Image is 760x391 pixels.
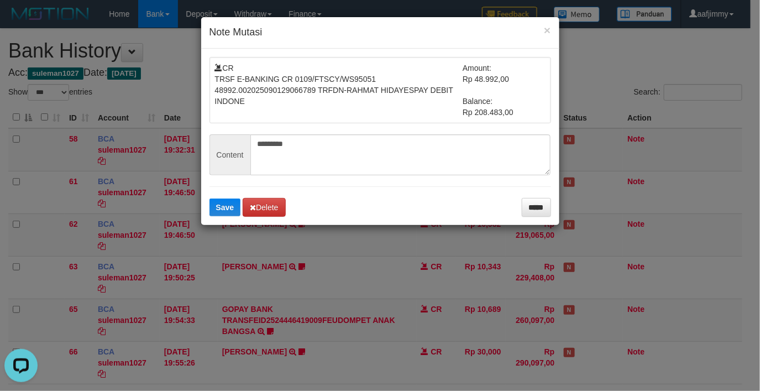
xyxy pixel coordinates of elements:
[209,25,551,40] h4: Note Mutasi
[215,62,463,118] td: CR TRSF E-BANKING CR 0109/FTSCY/WS95051 48992.002025090129066789 TRFDN-RAHMAT HIDAYESPAY DEBIT IN...
[243,198,285,217] button: Delete
[463,62,546,118] td: Amount: Rp 48.992,00 Balance: Rp 208.483,00
[209,199,241,216] button: Save
[4,4,38,38] button: Open LiveChat chat widget
[250,203,278,212] span: Delete
[544,24,551,36] button: ×
[209,134,250,175] span: Content
[216,203,234,212] span: Save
